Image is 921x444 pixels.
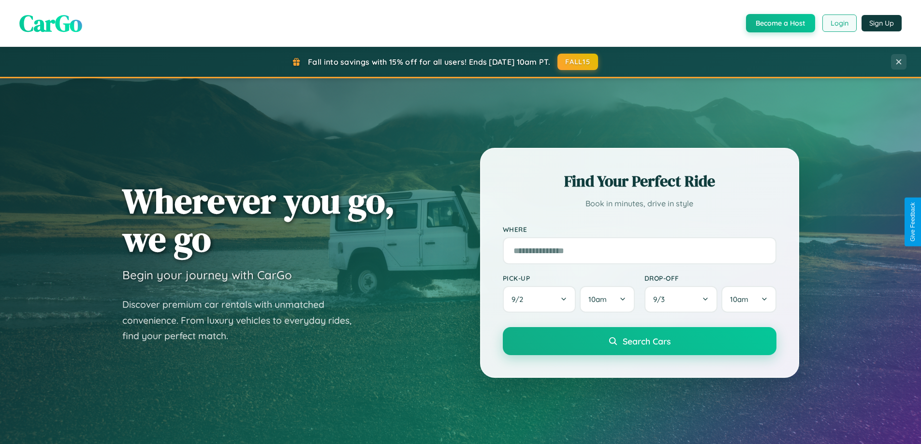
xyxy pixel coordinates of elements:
[503,286,576,313] button: 9/2
[503,274,635,282] label: Pick-up
[557,54,598,70] button: FALL15
[644,274,776,282] label: Drop-off
[122,268,292,282] h3: Begin your journey with CarGo
[644,286,718,313] button: 9/3
[623,336,671,346] span: Search Cars
[503,171,776,192] h2: Find Your Perfect Ride
[512,295,528,304] span: 9 / 2
[746,14,815,32] button: Become a Host
[503,225,776,233] label: Where
[503,197,776,211] p: Book in minutes, drive in style
[580,286,634,313] button: 10am
[721,286,776,313] button: 10am
[653,295,670,304] span: 9 / 3
[503,327,776,355] button: Search Cars
[122,182,395,258] h1: Wherever you go, we go
[19,7,82,39] span: CarGo
[909,202,916,242] div: Give Feedback
[588,295,607,304] span: 10am
[822,14,857,32] button: Login
[862,15,902,31] button: Sign Up
[308,57,550,67] span: Fall into savings with 15% off for all users! Ends [DATE] 10am PT.
[730,295,748,304] span: 10am
[122,297,364,344] p: Discover premium car rentals with unmatched convenience. From luxury vehicles to everyday rides, ...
